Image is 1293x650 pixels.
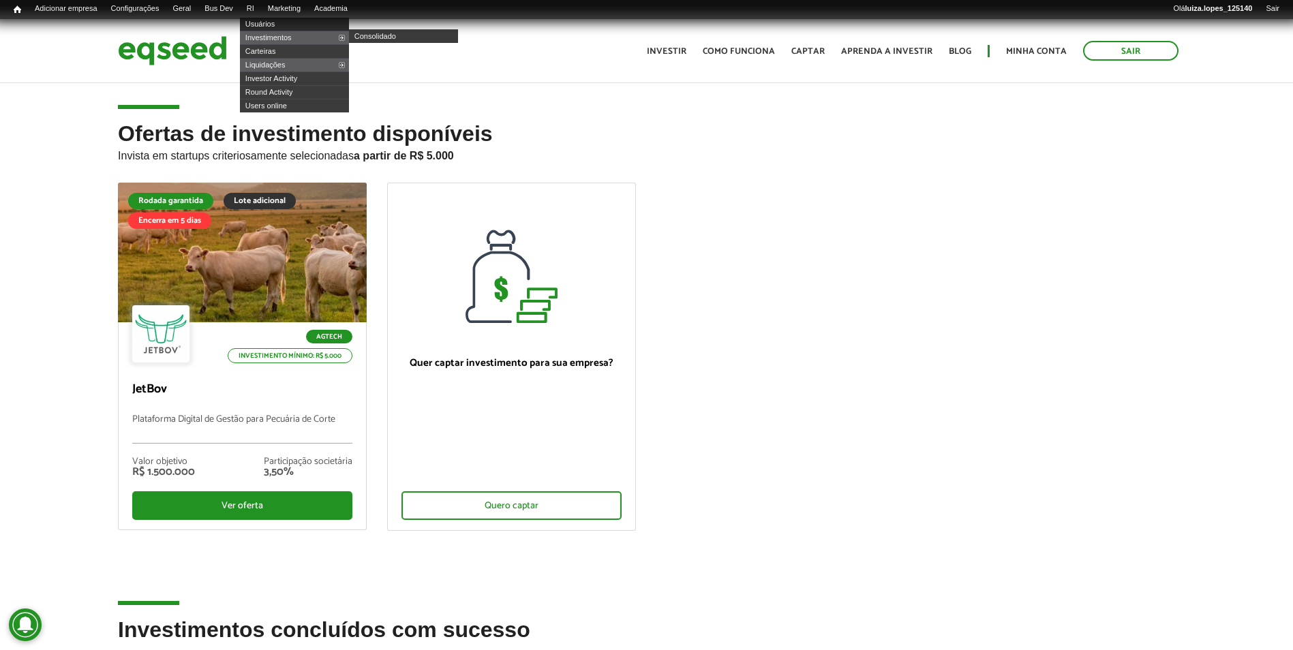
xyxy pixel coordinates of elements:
p: Quer captar investimento para sua empresa? [401,357,622,369]
a: Sair [1083,41,1178,61]
img: EqSeed [118,33,227,69]
p: Agtech [306,330,352,343]
a: Oláluiza.lopes_125140 [1166,3,1259,14]
a: Aprenda a investir [841,47,932,56]
strong: a partir de R$ 5.000 [354,150,454,161]
a: Configurações [104,3,166,14]
a: Usuários [240,17,349,31]
a: Investir [647,47,686,56]
a: Minha conta [1006,47,1067,56]
a: Rodada garantida Lote adicional Encerra em 5 dias Agtech Investimento mínimo: R$ 5.000 JetBov Pla... [118,183,367,530]
a: Sair [1259,3,1286,14]
strong: luiza.lopes_125140 [1185,4,1253,12]
p: JetBov [132,382,352,397]
a: Quer captar investimento para sua empresa? Quero captar [387,183,636,531]
a: Captar [791,47,825,56]
p: Invista em startups criteriosamente selecionadas [118,146,1175,162]
h2: Ofertas de investimento disponíveis [118,122,1175,183]
a: Marketing [261,3,307,14]
p: Investimento mínimo: R$ 5.000 [228,348,352,363]
div: Lote adicional [224,193,296,209]
a: Adicionar empresa [28,3,104,14]
a: Geral [166,3,198,14]
a: Bus Dev [198,3,240,14]
div: Valor objetivo [132,457,195,467]
a: RI [240,3,261,14]
a: Blog [949,47,971,56]
a: Como funciona [703,47,775,56]
div: Participação societária [264,457,352,467]
div: Rodada garantida [128,193,213,209]
div: Quero captar [401,491,622,520]
div: R$ 1.500.000 [132,467,195,478]
div: Ver oferta [132,491,352,520]
div: Encerra em 5 dias [128,213,211,229]
a: Academia [307,3,354,14]
p: Plataforma Digital de Gestão para Pecuária de Corte [132,414,352,444]
span: Início [14,5,21,14]
a: Início [7,3,28,16]
div: 3,50% [264,467,352,478]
